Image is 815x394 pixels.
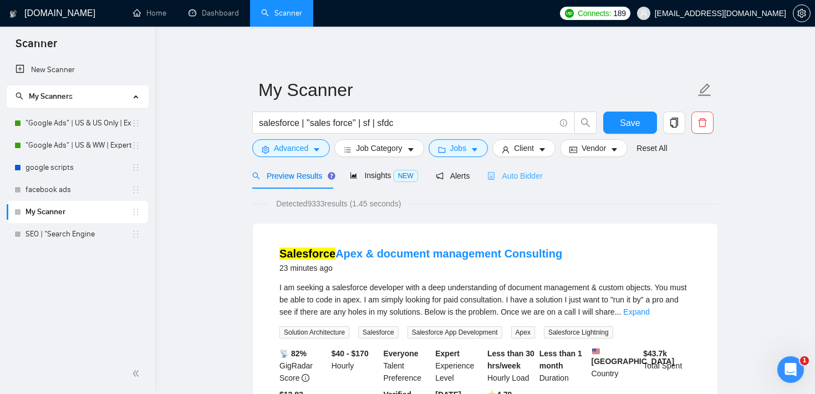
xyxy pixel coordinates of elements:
[407,145,415,154] span: caret-down
[592,347,675,366] b: [GEOGRAPHIC_DATA]
[603,112,657,134] button: Save
[350,171,417,180] span: Insights
[777,356,804,383] iframe: Intercom live chat
[131,208,140,216] span: holder
[487,349,534,370] b: Less than 30 hrs/week
[511,326,535,339] span: Apex
[560,139,628,157] button: idcardVendorcaret-down
[358,326,399,339] span: Salesforce
[623,307,649,316] a: Expand
[692,118,713,128] span: delete
[133,8,166,18] a: homeHome
[313,145,320,154] span: caret-down
[9,5,17,23] img: logo
[7,36,66,59] span: Scanner
[252,139,330,157] button: settingAdvancedcaret-down
[7,59,148,81] li: New Scanner
[429,139,488,157] button: folderJobscaret-down
[7,134,148,156] li: "Google Ads" | US & WW | Expert
[691,112,714,134] button: delete
[664,118,685,128] span: copy
[539,349,582,370] b: Less than 1 month
[332,349,369,358] b: $40 - $170
[277,347,329,384] div: GigRadar Score
[407,326,502,339] span: Salesforce App Development
[16,92,73,101] span: My Scanners
[574,112,597,134] button: search
[131,230,140,239] span: holder
[450,142,467,154] span: Jobs
[26,201,131,223] a: My Scanner
[26,179,131,201] a: facebook ads
[487,172,495,180] span: robot
[302,374,309,382] span: info-circle
[620,116,640,130] span: Save
[641,347,693,384] div: Total Spent
[268,198,409,210] span: Detected 9333 results (1.45 seconds)
[26,223,131,245] a: SEO | "Search Engine
[350,171,358,179] span: area-chart
[131,163,140,172] span: holder
[636,142,667,154] a: Reset All
[344,145,352,154] span: bars
[800,356,809,365] span: 1
[261,8,302,18] a: searchScanner
[793,9,811,18] a: setting
[279,247,335,260] mark: Salesforce
[7,179,148,201] li: facebook ads
[582,142,606,154] span: Vendor
[189,8,239,18] a: dashboardDashboard
[502,145,510,154] span: user
[438,145,446,154] span: folder
[29,92,73,101] span: My Scanners
[279,261,562,275] div: 23 minutes ago
[356,142,402,154] span: Job Category
[279,349,307,358] b: 📡 82%
[258,76,695,104] input: Scanner name...
[16,59,139,81] a: New Scanner
[578,7,611,19] span: Connects:
[7,112,148,134] li: "Google Ads" | US & US Only | Expert
[7,201,148,223] li: My Scanner
[569,145,577,154] span: idcard
[697,83,712,97] span: edit
[435,349,460,358] b: Expert
[492,139,556,157] button: userClientcaret-down
[487,171,542,180] span: Auto Bidder
[279,283,687,316] span: I am seeking a salesforce developer with a deep understanding of document management & custom obj...
[131,141,140,150] span: holder
[7,223,148,245] li: SEO | "Search Engine
[279,281,691,318] div: I am seeking a salesforce developer with a deep understanding of document management & custom obj...
[575,118,596,128] span: search
[131,185,140,194] span: holder
[279,326,349,339] span: Solution Architecture
[131,119,140,128] span: holder
[643,349,667,358] b: $ 43.7k
[259,116,555,130] input: Search Freelance Jobs...
[252,171,332,180] span: Preview Results
[436,172,444,180] span: notification
[613,7,625,19] span: 189
[436,171,470,180] span: Alerts
[538,145,546,154] span: caret-down
[592,347,600,355] img: 🇺🇸
[793,9,810,18] span: setting
[433,347,485,384] div: Experience Level
[793,4,811,22] button: setting
[565,9,574,18] img: upwork-logo.png
[334,139,424,157] button: barsJob Categorycaret-down
[329,347,381,384] div: Hourly
[384,349,419,358] b: Everyone
[7,156,148,179] li: google scripts
[26,156,131,179] a: google scripts
[640,9,648,17] span: user
[132,368,143,379] span: double-left
[26,134,131,156] a: "Google Ads" | US & WW | Expert
[262,145,269,154] span: setting
[16,92,23,100] span: search
[544,326,613,339] span: Salesforce Lightning
[26,112,131,134] a: "Google Ads" | US & US Only | Expert
[610,145,618,154] span: caret-down
[537,347,589,384] div: Duration
[514,142,534,154] span: Client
